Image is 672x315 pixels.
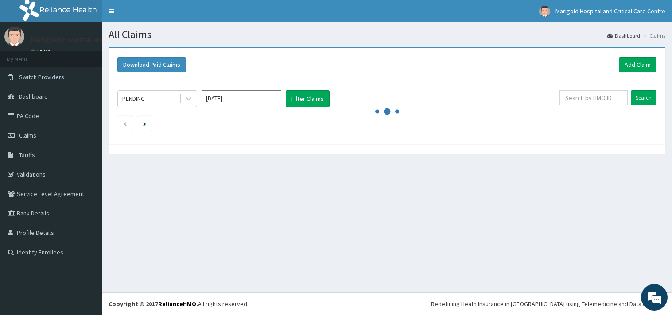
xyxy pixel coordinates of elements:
[158,300,196,308] a: RelianceHMO
[19,92,48,100] span: Dashboard
[102,292,672,315] footer: All rights reserved.
[123,119,127,127] a: Previous page
[559,90,628,105] input: Search by HMO ID
[286,90,330,107] button: Filter Claims
[619,57,656,72] a: Add Claim
[122,94,145,103] div: PENDING
[431,300,665,308] div: Redefining Heath Insurance in [GEOGRAPHIC_DATA] using Telemedicine and Data Science!
[374,98,400,125] svg: audio-loading
[31,48,52,54] a: Online
[539,6,550,17] img: User Image
[4,27,24,46] img: User Image
[19,151,35,159] span: Tariffs
[641,32,665,39] li: Claims
[19,73,64,81] span: Switch Providers
[555,7,665,15] span: Marigold Hospital and Critical Care Centre
[31,36,175,44] p: Marigold Hospital and Critical Care Centre
[631,90,656,105] input: Search
[143,119,146,127] a: Next page
[109,29,665,40] h1: All Claims
[109,300,198,308] strong: Copyright © 2017 .
[117,57,186,72] button: Download Paid Claims
[202,90,281,106] input: Select Month and Year
[607,32,640,39] a: Dashboard
[19,131,36,139] span: Claims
